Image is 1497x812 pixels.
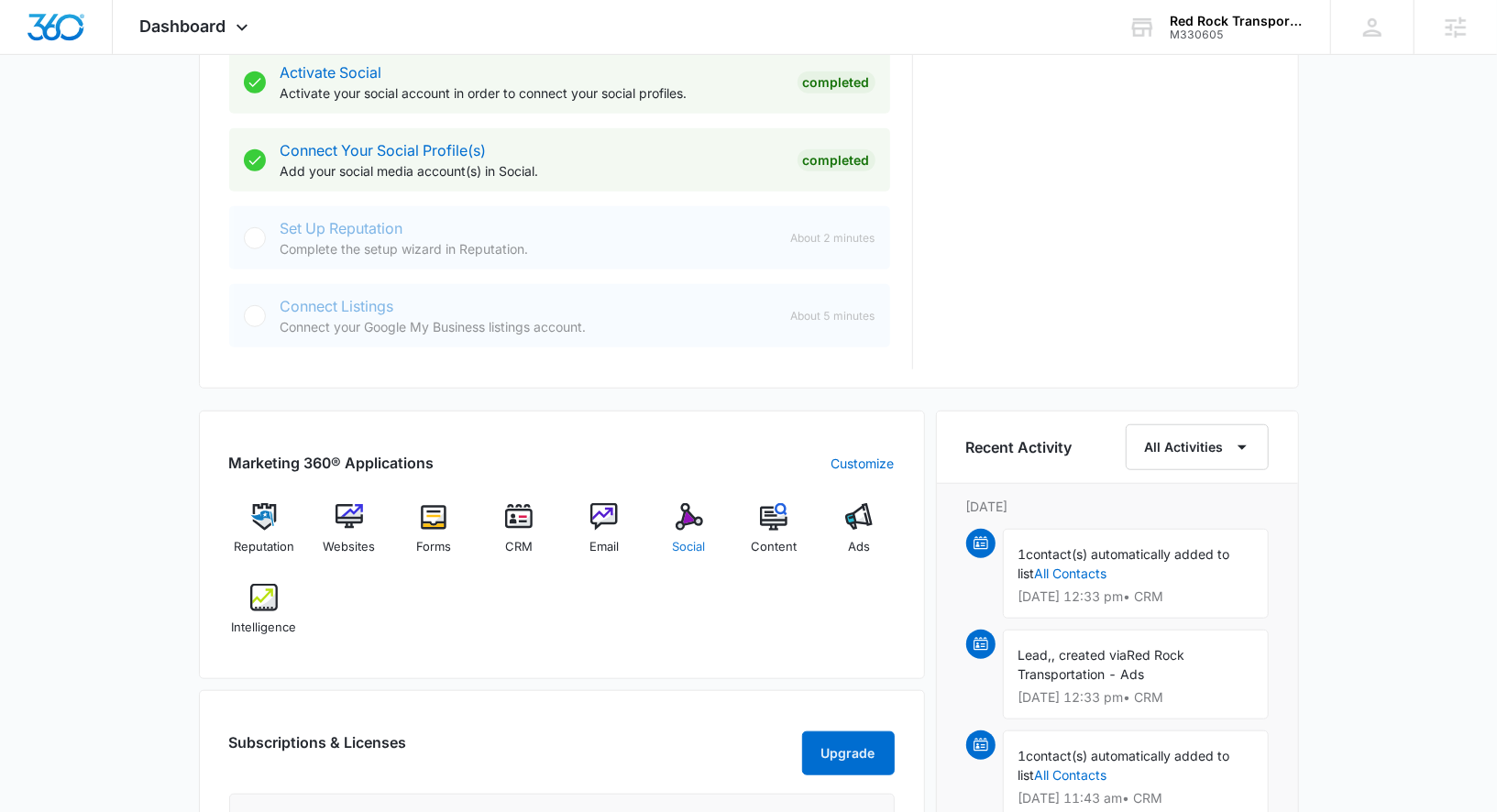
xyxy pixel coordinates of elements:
a: Intelligence [229,584,300,650]
div: account name [1170,14,1304,28]
h2: Subscriptions & Licenses [229,731,407,768]
p: Add your social media account(s) in Social. [281,161,783,181]
span: Reputation [234,538,294,556]
span: About 2 minutes [791,230,875,247]
a: Content [739,503,809,569]
a: Email [569,503,640,569]
h6: Recent Activity [966,436,1073,458]
span: , created via [1052,647,1128,663]
p: Activate your social account in order to connect your social profiles. [281,83,783,103]
span: Intelligence [231,619,296,637]
p: [DATE] [966,497,1269,516]
p: Connect your Google My Business listings account. [281,317,776,336]
span: Forms [416,538,451,556]
button: All Activities [1126,424,1269,470]
button: Upgrade [802,731,895,775]
div: Completed [798,149,875,171]
p: [DATE] 12:33 pm • CRM [1018,691,1253,704]
a: Forms [399,503,469,569]
span: About 5 minutes [791,308,875,324]
a: Websites [314,503,384,569]
a: All Contacts [1035,767,1107,783]
a: Social [654,503,724,569]
span: contact(s) automatically added to list [1018,748,1230,783]
a: Customize [831,454,895,473]
p: Complete the setup wizard in Reputation. [281,239,776,258]
span: contact(s) automatically added to list [1018,546,1230,581]
a: Ads [824,503,895,569]
span: 1 [1018,748,1027,763]
span: CRM [505,538,533,556]
span: Lead, [1018,647,1052,663]
a: Connect Your Social Profile(s) [281,141,487,159]
span: Dashboard [140,16,226,36]
a: All Contacts [1035,565,1107,581]
span: 1 [1018,546,1027,562]
p: [DATE] 12:33 pm • CRM [1018,590,1253,603]
div: account id [1170,28,1304,41]
span: Websites [323,538,375,556]
h2: Marketing 360® Applications [229,452,435,474]
span: Content [751,538,797,556]
span: Social [673,538,706,556]
a: Reputation [229,503,300,569]
a: Activate Social [281,63,382,82]
span: Ads [848,538,870,556]
a: CRM [484,503,555,569]
div: Completed [798,71,875,93]
span: Email [589,538,619,556]
p: [DATE] 11:43 am • CRM [1018,792,1253,805]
